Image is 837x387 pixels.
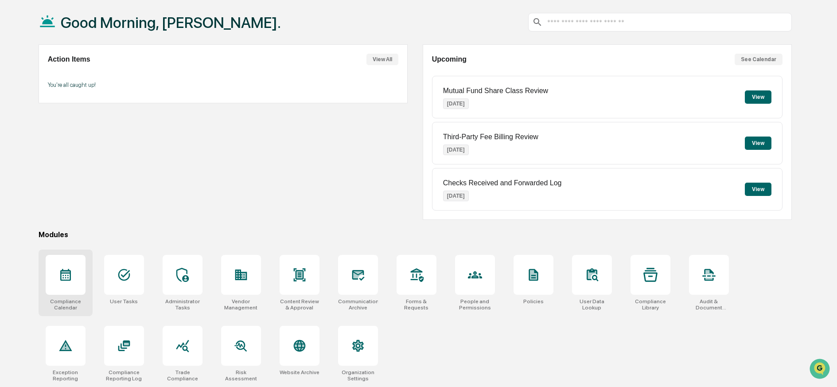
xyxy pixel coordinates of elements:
[455,298,495,311] div: People and Permissions
[104,369,144,382] div: Compliance Reporting Log
[221,298,261,311] div: Vendor Management
[18,129,56,137] span: Data Lookup
[9,68,25,84] img: 1746055101610-c473b297-6a78-478c-a979-82029cc54cd1
[745,90,771,104] button: View
[523,298,544,305] div: Policies
[432,55,467,63] h2: Upcoming
[443,98,469,109] p: [DATE]
[48,82,398,88] p: You're all caught up!
[5,125,59,141] a: 🔎Data Lookup
[9,19,161,33] p: How can we help?
[397,298,436,311] div: Forms & Requests
[338,298,378,311] div: Communications Archive
[30,77,112,84] div: We're available if you need us!
[5,108,61,124] a: 🖐️Preclearance
[61,14,281,31] h1: Good Morning, [PERSON_NAME].
[631,298,670,311] div: Compliance Library
[163,298,202,311] div: Administrator Tasks
[443,133,538,141] p: Third-Party Fee Billing Review
[689,298,729,311] div: Audit & Document Logs
[280,369,319,375] div: Website Archive
[30,68,145,77] div: Start new chat
[46,369,86,382] div: Exception Reporting
[280,298,319,311] div: Content Review & Approval
[735,54,782,65] button: See Calendar
[39,231,792,239] div: Modules
[110,298,138,305] div: User Tasks
[443,191,469,201] p: [DATE]
[61,108,113,124] a: 🗄️Attestations
[745,183,771,196] button: View
[809,358,833,382] iframe: Open customer support
[46,298,86,311] div: Compliance Calendar
[151,70,161,81] button: Start new chat
[443,179,562,187] p: Checks Received and Forwarded Log
[18,112,57,121] span: Preclearance
[221,369,261,382] div: Risk Assessment
[88,150,107,157] span: Pylon
[572,298,612,311] div: User Data Lookup
[443,145,469,155] p: [DATE]
[9,129,16,137] div: 🔎
[48,55,90,63] h2: Action Items
[163,369,202,382] div: Trade Compliance
[62,150,107,157] a: Powered byPylon
[338,369,378,382] div: Organization Settings
[73,112,110,121] span: Attestations
[9,113,16,120] div: 🖐️
[64,113,71,120] div: 🗄️
[366,54,398,65] button: View All
[443,87,548,95] p: Mutual Fund Share Class Review
[745,137,771,150] button: View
